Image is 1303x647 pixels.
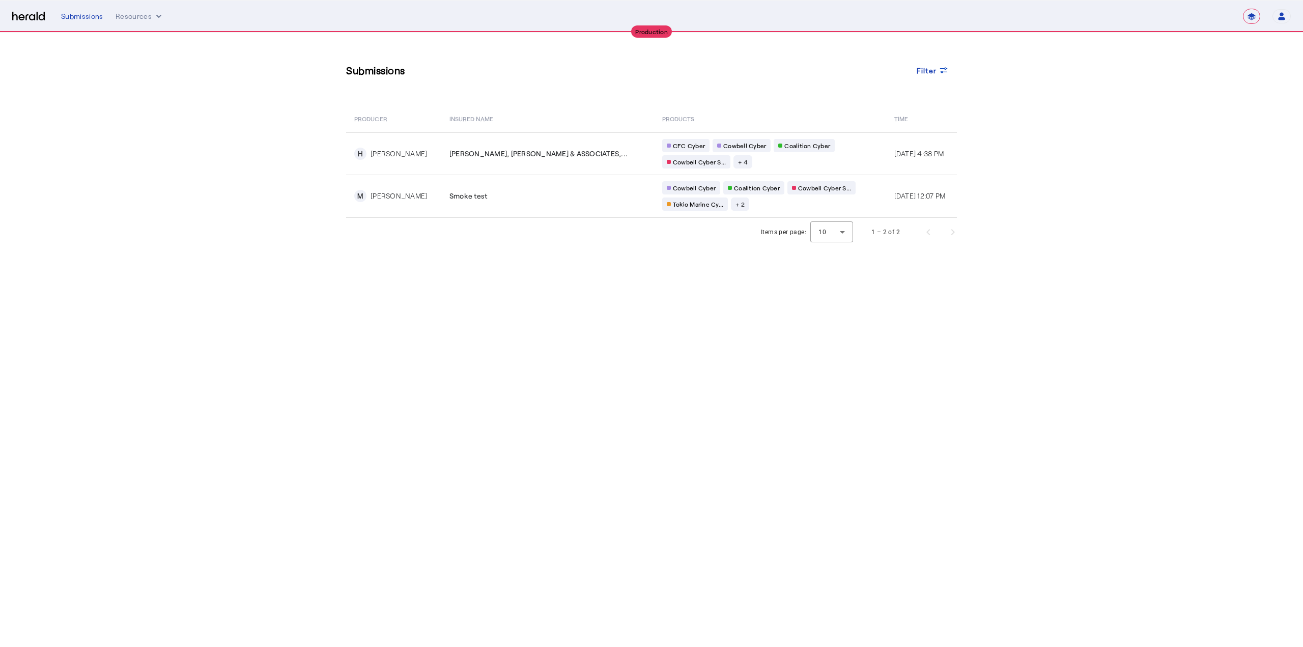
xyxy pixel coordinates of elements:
[371,149,427,159] div: [PERSON_NAME]
[798,184,852,192] span: Cowbell Cyber S...
[673,184,716,192] span: Cowbell Cyber
[449,149,628,159] span: [PERSON_NAME], [PERSON_NAME] & ASSOCIATES,...
[673,200,724,208] span: Tokio Marine Cy...
[673,158,726,166] span: Cowbell Cyber S...
[116,11,164,21] button: Resources dropdown menu
[894,191,946,200] span: [DATE] 12:07 PM
[871,227,900,237] div: 1 – 2 of 2
[354,113,387,123] span: PRODUCER
[738,158,748,166] span: + 4
[894,113,908,123] span: Time
[917,65,937,76] span: Filter
[346,104,957,218] table: Table view of all submissions by your platform
[371,191,427,201] div: [PERSON_NAME]
[761,227,806,237] div: Items per page:
[734,184,780,192] span: Coalition Cyber
[449,113,493,123] span: Insured Name
[662,113,695,123] span: PRODUCTS
[784,142,830,150] span: Coalition Cyber
[354,190,366,202] div: M
[12,12,45,21] img: Herald Logo
[61,11,103,21] div: Submissions
[909,61,957,79] button: Filter
[354,148,366,160] div: H
[631,25,672,38] div: Production
[673,142,705,150] span: CFC Cyber
[894,149,944,158] span: [DATE] 4:38 PM
[723,142,766,150] span: Cowbell Cyber
[346,63,405,77] h3: Submissions
[735,200,745,208] span: + 2
[449,191,488,201] span: Smoke test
